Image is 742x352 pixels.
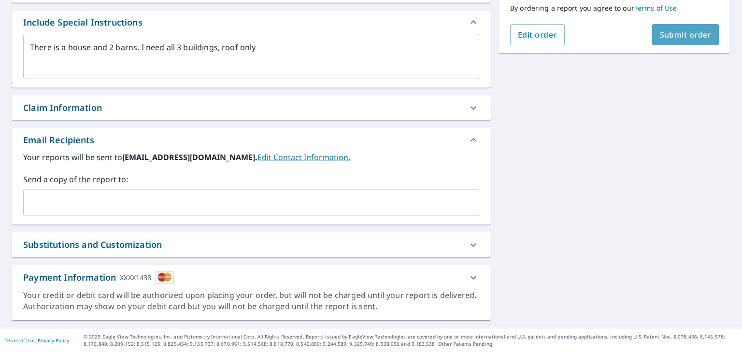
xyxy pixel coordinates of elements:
div: Claim Information [23,101,102,114]
div: Payment InformationXXXX1438cardImage [12,265,491,290]
div: Your credit or debit card will be authorized upon placing your order, but will not be charged unt... [23,290,479,312]
b: [EMAIL_ADDRESS][DOMAIN_NAME]. [122,152,257,162]
a: Terms of Use [634,3,677,13]
span: Submit order [660,29,712,40]
div: Email Recipients [23,134,94,147]
p: © 2025 Eagle View Technologies, Inc. and Pictometry International Corp. All Rights Reserved. Repo... [84,333,737,348]
img: cardImage [156,271,174,284]
label: Send a copy of the report to: [23,174,479,185]
div: Claim Information [12,95,491,120]
div: Include Special Instructions [23,16,143,29]
label: Your reports will be sent to [23,151,479,163]
div: XXXX1438 [120,271,151,284]
p: | [5,338,69,343]
button: Edit order [510,24,565,45]
div: Payment Information [23,271,174,284]
div: Email Recipients [12,128,491,151]
a: Terms of Use [5,337,35,344]
div: Substitutions and Customization [23,238,162,251]
p: By ordering a report you agree to our [510,4,719,13]
a: Privacy Policy [38,337,69,344]
button: Submit order [652,24,719,45]
div: Include Special Instructions [12,11,491,34]
div: Substitutions and Customization [12,232,491,257]
span: Edit order [518,29,557,40]
a: EditContactInfo [257,152,350,162]
textarea: There is a house and 2 barns. I need all 3 buildings, roof only [30,43,472,70]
